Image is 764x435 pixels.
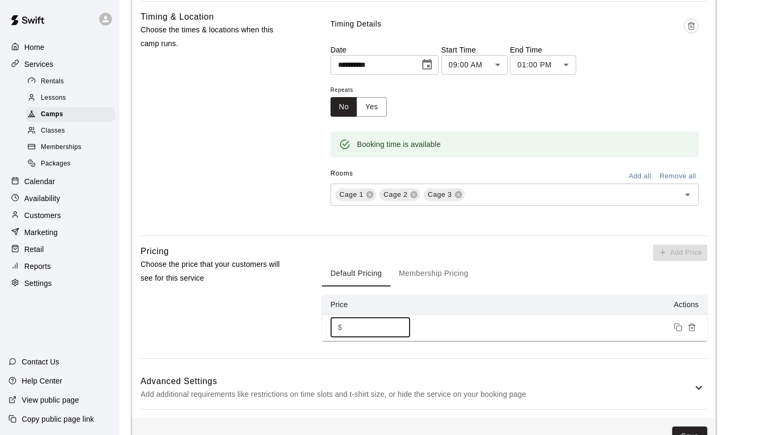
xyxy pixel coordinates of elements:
[25,91,115,106] div: Lessons
[357,135,441,154] div: Booking time is available
[8,241,111,257] a: Retail
[141,10,214,24] h6: Timing & Location
[25,140,115,155] div: Memberships
[24,227,58,238] p: Marketing
[25,90,119,106] a: Lessons
[428,295,707,315] th: Actions
[680,187,695,202] button: Open
[8,190,111,206] a: Availability
[331,170,353,177] span: Rooms
[331,45,439,55] p: Date
[25,74,115,89] div: Rentals
[8,275,111,291] a: Settings
[423,189,456,200] span: Cage 3
[24,244,44,255] p: Retail
[25,156,115,171] div: Packages
[22,376,62,386] p: Help Center
[657,168,699,185] button: Remove all
[41,159,71,169] span: Packages
[416,54,438,75] button: Choose date, selected date is Sep 1, 2025
[335,188,376,201] div: Cage 1
[331,97,387,117] div: outlined button group
[22,395,79,405] p: View public page
[8,224,111,240] a: Marketing
[24,193,60,204] p: Availability
[24,210,61,221] p: Customers
[357,97,386,117] button: Yes
[24,176,55,187] p: Calendar
[335,189,368,200] span: Cage 1
[25,107,119,123] a: Camps
[510,45,576,55] p: End Time
[41,76,64,87] span: Rentals
[623,168,657,185] button: Add all
[22,356,59,367] p: Contact Us
[671,320,685,334] button: Duplicate price
[41,142,81,153] span: Memberships
[24,59,54,69] p: Services
[510,55,576,75] div: 01:00 PM
[25,107,115,122] div: Camps
[24,261,51,272] p: Reports
[141,245,169,258] h6: Pricing
[141,367,707,409] div: Advanced SettingsAdd additional requirements like restrictions on time slots and t-shirt size, or...
[24,278,52,289] p: Settings
[24,42,45,53] p: Home
[141,388,692,401] p: Add additional requirements like restrictions on time slots and t-shirt size, or hide the service...
[331,19,381,30] p: Timing Details
[25,140,119,156] a: Memberships
[684,19,699,45] span: Delete time
[22,414,94,424] p: Copy public page link
[441,55,508,75] div: 09:00 AM
[25,123,119,140] a: Classes
[41,93,66,103] span: Lessons
[423,188,464,201] div: Cage 3
[8,173,111,189] a: Calendar
[441,45,508,55] p: Start Time
[8,39,111,55] a: Home
[322,261,390,286] button: Default Pricing
[141,23,288,50] p: Choose the times & locations when this camp runs.
[8,207,111,223] a: Customers
[141,258,288,284] p: Choose the price that your customers will see for this service
[322,295,428,315] th: Price
[25,156,119,172] a: Packages
[41,126,65,136] span: Classes
[390,261,477,286] button: Membership Pricing
[25,124,115,138] div: Classes
[8,258,111,274] a: Reports
[338,322,342,333] p: $
[331,83,395,98] span: Repeats
[41,109,63,120] span: Camps
[379,189,412,200] span: Cage 2
[141,375,692,388] h6: Advanced Settings
[25,73,119,90] a: Rentals
[685,320,699,334] button: Remove price
[331,97,358,117] button: No
[8,56,111,72] a: Services
[379,188,420,201] div: Cage 2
